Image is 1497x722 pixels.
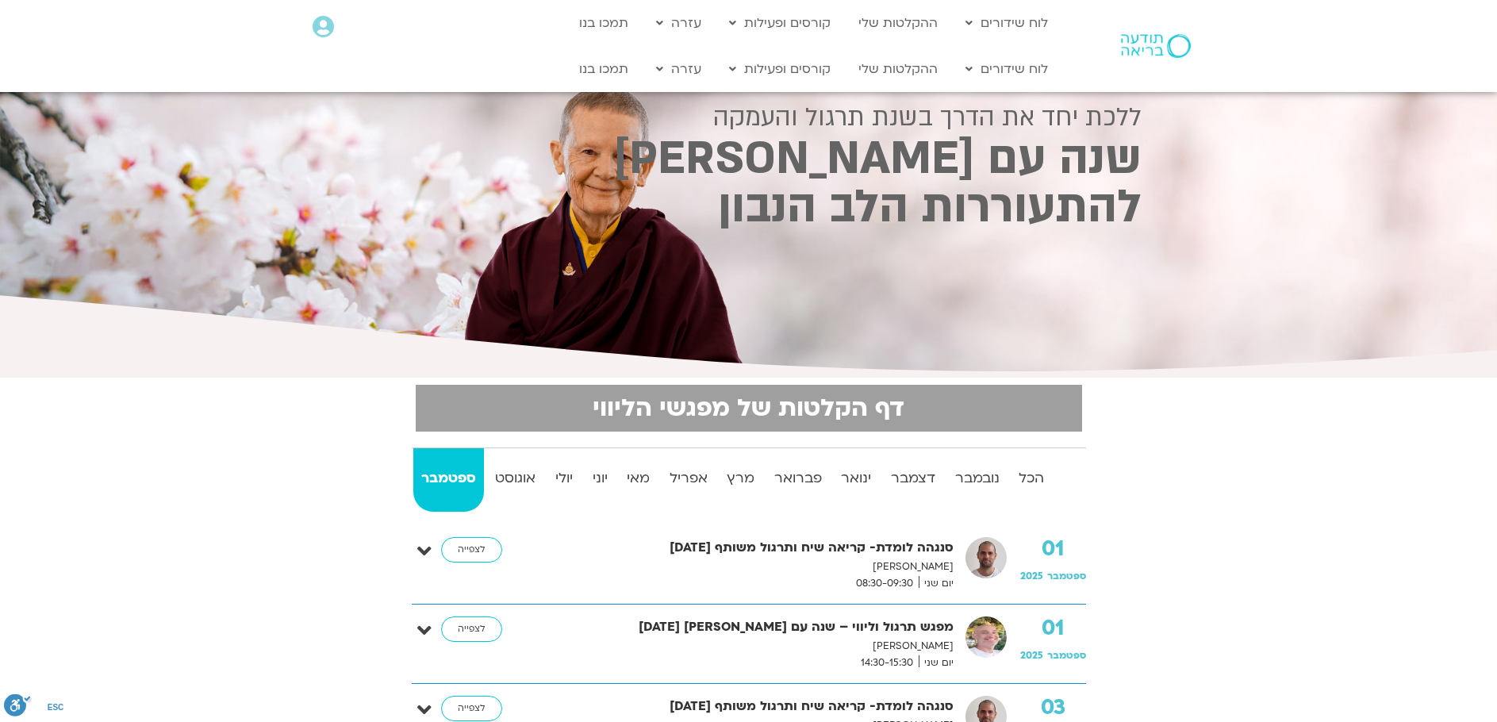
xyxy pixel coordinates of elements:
strong: סנגהה לומדת- קריאה שיח ותרגול משותף [DATE] [537,696,954,717]
a: פברואר [766,448,831,512]
a: עזרה [648,8,709,38]
h2: ללכת יחד את הדרך בשנת תרגול והעמקה [356,103,1142,132]
strong: דצמבר [883,467,944,490]
a: מרץ [719,448,763,512]
strong: 01 [1020,616,1086,640]
a: הכל [1011,448,1053,512]
span: 2025 [1020,649,1043,662]
span: ספטמבר [1047,649,1086,662]
a: ינואר [833,448,880,512]
span: 14:30-15:30 [855,655,919,671]
h2: להתעוררות הלב הנבון [356,186,1142,229]
span: ספטמבר [1047,570,1086,582]
p: [PERSON_NAME] [537,559,954,575]
a: לצפייה [441,537,502,563]
a: ספטמבר [413,448,485,512]
a: עזרה [648,54,709,84]
a: ההקלטות שלי [850,54,946,84]
strong: יולי [547,467,582,490]
span: יום שני [919,655,954,671]
strong: 01 [1020,537,1086,561]
a: קורסים ופעילות [721,54,839,84]
span: 08:30-09:30 [850,575,919,592]
strong: אוגוסט [487,467,544,490]
a: מאי [619,448,658,512]
strong: 03 [1020,696,1086,720]
strong: פברואר [766,467,831,490]
a: לצפייה [441,696,502,721]
a: תמכו בנו [571,8,636,38]
strong: סנגהה לומדת- קריאה שיח ותרגול משותף [DATE] [537,537,954,559]
a: לוח שידורים [958,8,1056,38]
a: לצפייה [441,616,502,642]
strong: אפריל [661,467,716,490]
a: תמכו בנו [571,54,636,84]
span: יום שני [919,575,954,592]
h2: שנה עם [PERSON_NAME] [356,138,1142,180]
strong: ינואר [833,467,880,490]
strong: הכל [1011,467,1053,490]
img: תודעה בריאה [1121,34,1191,58]
a: יוני [584,448,616,512]
h2: דף הקלטות של מפגשי הליווי [425,394,1073,422]
p: [PERSON_NAME] [537,638,954,655]
a: יולי [547,448,582,512]
a: דצמבר [883,448,944,512]
strong: מאי [619,467,658,490]
a: אפריל [661,448,716,512]
a: קורסים ופעילות [721,8,839,38]
strong: נובמבר [946,467,1008,490]
strong: ספטמבר [413,467,485,490]
span: 2025 [1020,570,1043,582]
strong: יוני [584,467,616,490]
a: ההקלטות שלי [850,8,946,38]
a: לוח שידורים [958,54,1056,84]
strong: מפגש תרגול וליווי – שנה עם [PERSON_NAME] [DATE] [537,616,954,638]
strong: מרץ [719,467,763,490]
a: אוגוסט [487,448,544,512]
a: נובמבר [946,448,1008,512]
